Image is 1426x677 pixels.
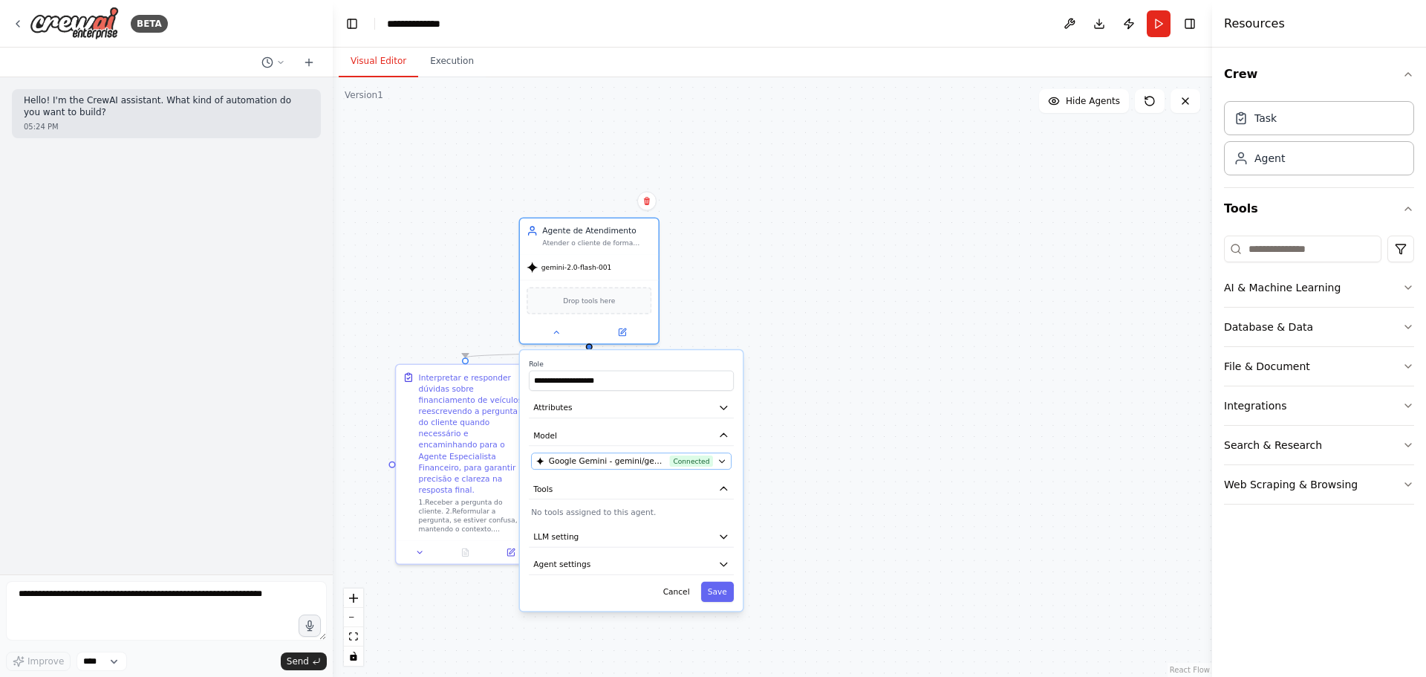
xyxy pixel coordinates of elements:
div: Tools [1224,230,1414,516]
button: Search & Research [1224,426,1414,464]
button: Start a new chat [297,54,321,71]
button: Google Gemini - gemini/gemini-2.0-flash-001 (Gemini Connection)Connected [531,453,732,470]
p: No tools assigned to this agent. [531,506,732,517]
div: 1.Receber a pergunta do cliente. 2.Reformular a pergunta, se estiver confusa, mantendo o contexto... [419,498,528,534]
button: Visual Editor [339,46,418,77]
button: fit view [344,627,363,647]
button: Agent settings [529,554,734,575]
div: Interpretar e responder dúvidas sobre financiamento de veículos, reescrevendo a pergunta do clien... [419,372,528,496]
button: Tools [529,479,734,499]
p: Hello! I'm the CrewAI assistant. What kind of automation do you want to build? [24,95,309,118]
h4: Resources [1224,15,1285,33]
button: Cancel [657,582,697,602]
button: Hide right sidebar [1179,13,1200,34]
button: LLM setting [529,527,734,548]
button: Send [281,652,327,670]
button: zoom out [344,608,363,627]
div: Version 1 [345,89,383,101]
label: Role [529,359,734,368]
nav: breadcrumb [387,16,456,31]
button: Attributes [529,398,734,418]
div: React Flow controls [344,589,363,666]
span: Model [533,430,557,441]
button: AI & Machine Learning [1224,268,1414,307]
div: 05:24 PM [24,121,309,132]
button: Execution [418,46,486,77]
span: Improve [27,655,64,667]
button: Web Scraping & Browsing [1224,465,1414,504]
div: Crew [1224,95,1414,187]
button: Click to speak your automation idea [299,615,321,637]
span: Drop tools here [563,295,615,306]
button: Crew [1224,54,1414,95]
button: Model [529,425,734,446]
button: zoom in [344,589,363,608]
span: Google Gemini - gemini/gemini-2.0-flash-001 (Gemini Connection) [549,456,665,467]
div: Agente de AtendimentoAtender o cliente de forma clara e amigável, entendendo sua dúvida sobre fin... [518,217,659,344]
button: Database & Data [1224,308,1414,346]
span: Attributes [533,402,572,413]
a: React Flow attribution [1170,666,1210,674]
button: Hide left sidebar [342,13,362,34]
button: Improve [6,652,71,671]
button: Switch to previous chat [255,54,291,71]
span: Tools [533,483,553,494]
span: Agent settings [533,559,590,570]
button: toggle interactivity [344,647,363,666]
button: No output available [441,545,489,559]
div: Agente de Atendimento [542,225,651,236]
button: Integrations [1224,386,1414,425]
img: Logo [30,7,119,40]
button: File & Document [1224,347,1414,386]
span: Connected [670,456,713,467]
div: BETA [131,15,168,33]
button: Delete node [637,191,657,210]
button: Hide Agents [1039,89,1129,113]
span: Send [287,655,309,667]
button: Open in side panel [590,325,654,339]
button: Open in side panel [492,545,530,559]
div: Interpretar e responder dúvidas sobre financiamento de veículos, reescrevendo a pergunta do clien... [395,364,535,566]
button: Save [701,582,734,602]
span: Hide Agents [1066,95,1120,107]
div: Task [1254,111,1277,126]
div: Atender o cliente de forma clara e amigável, entendendo sua dúvida sobre financiamento de veículo... [542,239,651,247]
div: Agent [1254,151,1285,166]
button: Tools [1224,188,1414,230]
span: LLM setting [533,531,579,542]
span: gemini-2.0-flash-001 [541,263,612,272]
